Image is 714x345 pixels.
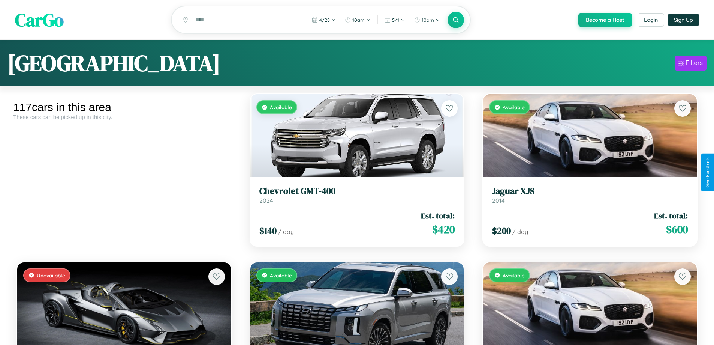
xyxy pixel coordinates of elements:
[278,228,294,235] span: / day
[259,224,277,237] span: $ 140
[686,59,703,67] div: Filters
[503,104,525,110] span: Available
[578,13,632,27] button: Become a Host
[705,157,710,188] div: Give Feedback
[492,186,688,197] h3: Jaguar XJ8
[432,222,455,237] span: $ 420
[392,17,399,23] span: 5 / 1
[410,14,444,26] button: 10am
[13,101,235,114] div: 117 cars in this area
[259,197,273,204] span: 2024
[512,228,528,235] span: / day
[352,17,365,23] span: 10am
[7,48,220,78] h1: [GEOGRAPHIC_DATA]
[422,17,434,23] span: 10am
[503,272,525,279] span: Available
[13,114,235,120] div: These cars can be picked up in this city.
[259,186,455,197] h3: Chevrolet GMT-400
[37,272,65,279] span: Unavailable
[421,210,455,221] span: Est. total:
[492,186,688,204] a: Jaguar XJ82014
[492,224,511,237] span: $ 200
[270,104,292,110] span: Available
[492,197,505,204] span: 2014
[666,222,688,237] span: $ 600
[675,56,707,71] button: Filters
[308,14,340,26] button: 4/28
[341,14,374,26] button: 10am
[259,186,455,204] a: Chevrolet GMT-4002024
[638,13,664,27] button: Login
[668,14,699,26] button: Sign Up
[15,8,64,32] span: CarGo
[270,272,292,279] span: Available
[654,210,688,221] span: Est. total:
[319,17,330,23] span: 4 / 28
[381,14,409,26] button: 5/1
